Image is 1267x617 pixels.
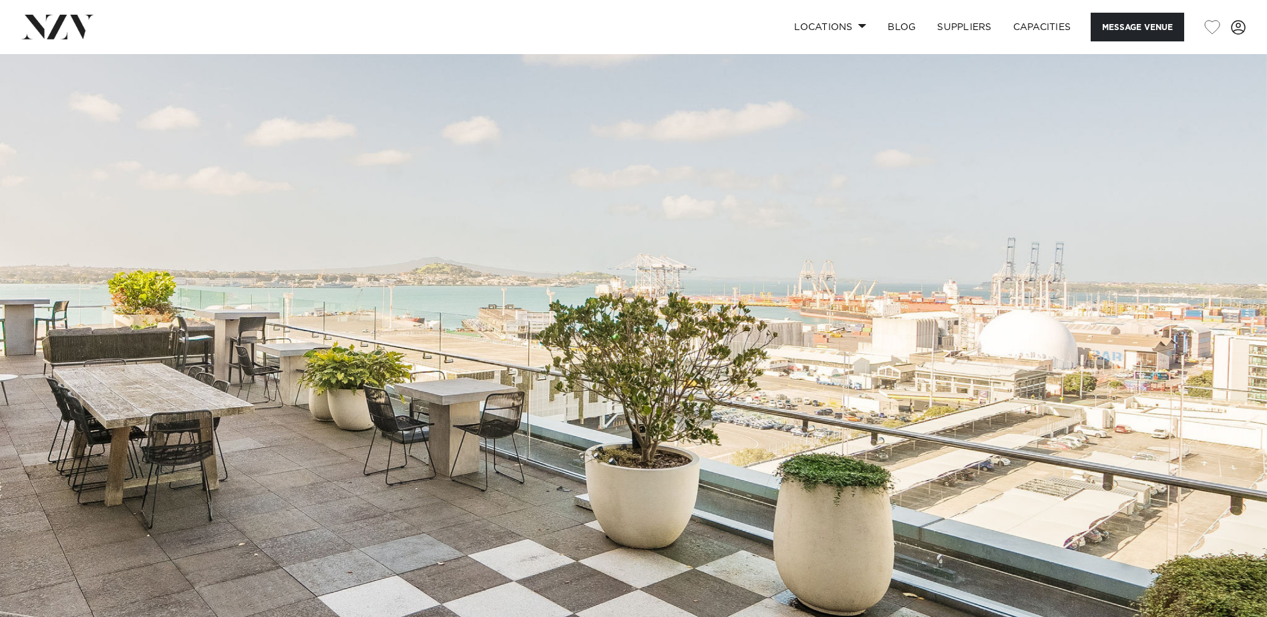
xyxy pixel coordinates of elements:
[783,13,877,41] a: Locations
[1003,13,1082,41] a: Capacities
[926,13,1002,41] a: SUPPLIERS
[877,13,926,41] a: BLOG
[21,15,94,39] img: nzv-logo.png
[1091,13,1184,41] button: Message Venue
